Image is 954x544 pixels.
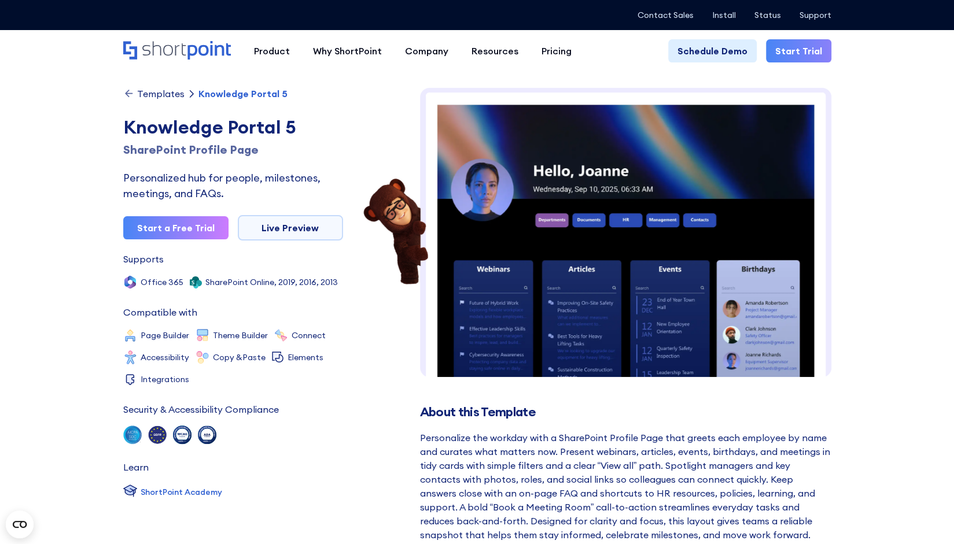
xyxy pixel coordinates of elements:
[213,331,268,339] div: Theme Builder
[542,44,572,58] div: Pricing
[530,39,583,62] a: Pricing
[301,39,393,62] a: Why ShortPoint
[242,39,301,62] a: Product
[292,331,326,339] div: Connect
[141,353,189,361] div: Accessibility
[238,215,343,240] a: Live Preview
[123,88,185,99] a: Templates
[123,141,343,158] h1: SharePoint Profile Page
[123,216,229,239] a: Start a Free Trial
[137,89,185,98] div: Templates
[123,462,149,472] div: Learn
[754,10,781,20] a: Status
[123,308,197,317] div: Compatible with
[405,44,448,58] div: Company
[393,39,460,62] a: Company
[668,39,757,62] a: Schedule Demo
[123,113,343,141] div: Knowledge Portal 5
[313,44,382,58] div: Why ShortPoint
[420,431,831,542] div: Personalize the workday with a SharePoint Profile Page that greets each employee by name and cura...
[800,10,831,20] a: Support
[638,10,694,20] a: Contact Sales
[712,10,736,20] a: Install
[123,254,164,264] div: Supports
[896,489,954,544] iframe: Chat Widget
[123,425,142,444] img: soc 2
[205,278,338,286] div: SharePoint Online, 2019, 2016, 2013
[766,39,831,62] a: Start Trial
[420,405,831,419] h2: About this Template
[141,486,222,498] div: ShortPoint Academy
[472,44,518,58] div: Resources
[123,41,231,61] a: Home
[123,483,222,501] a: ShortPoint Academy
[141,278,183,286] div: Office 365
[213,353,266,361] div: Copy &Paste
[254,44,290,58] div: Product
[123,170,343,201] div: Personalized hub for people, milestones, meetings, and FAQs.
[198,89,288,98] div: Knowledge Portal 5
[141,331,189,339] div: Page Builder
[141,375,189,383] div: Integrations
[460,39,530,62] a: Resources
[6,510,34,538] button: Open CMP widget
[288,353,323,361] div: Elements
[123,405,279,414] div: Security & Accessibility Compliance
